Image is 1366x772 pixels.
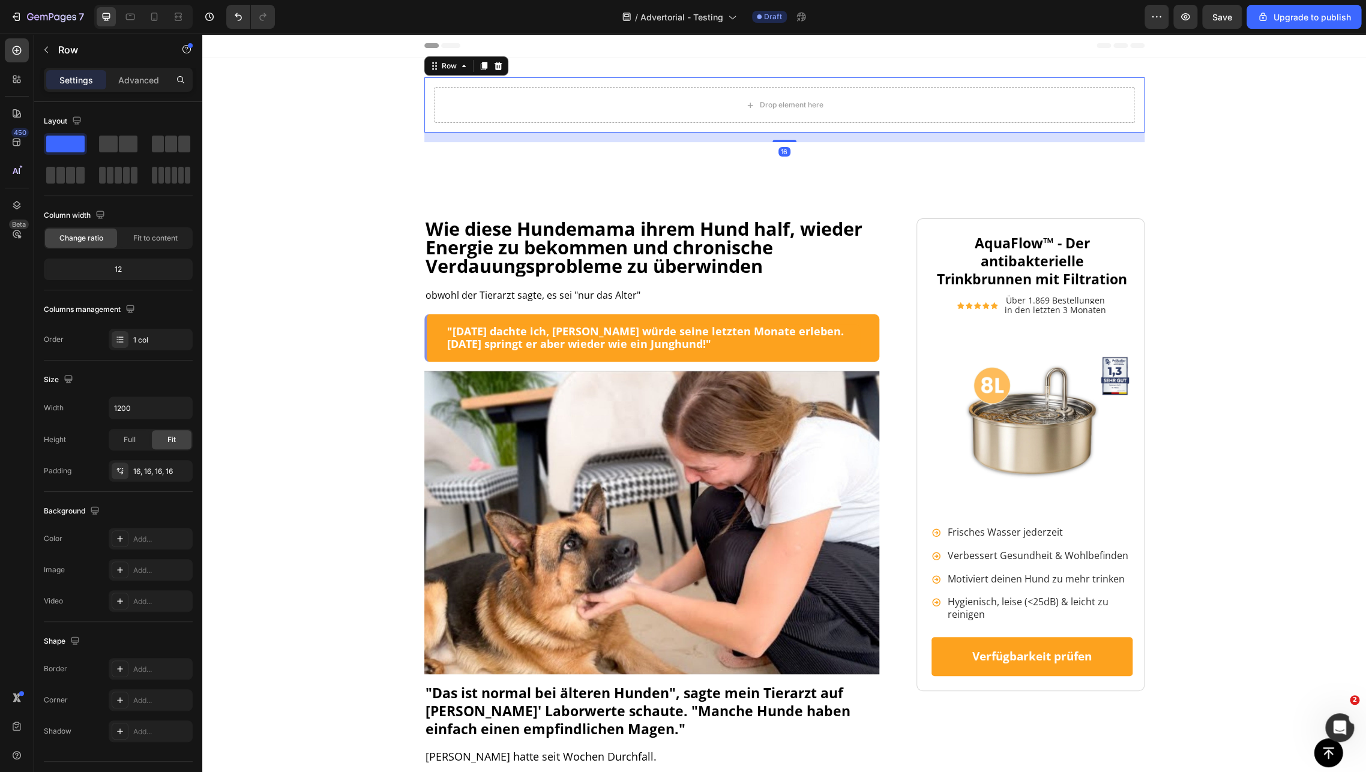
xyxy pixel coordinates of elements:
div: Drop element here [558,67,621,76]
div: 450 [11,128,29,137]
div: Width [44,402,64,413]
span: Hygienisch, leise (<25dB) & leicht zu reinigen [745,561,906,587]
strong: "[DATE] dachte ich, [PERSON_NAME] würde seine letzten Monate erleben. [DATE] springt er aber wied... [245,290,642,318]
img: gempages_572490348656329952-c0f542b6-8722-4b81-be82-d07c2993e26f.jpg [222,337,678,641]
p: Advanced [118,74,159,86]
div: Padding [44,465,71,476]
span: in den letzten 3 Monaten [802,271,903,282]
span: Frisches Wasser jederzeit [745,492,861,505]
div: Border [44,663,67,674]
div: Add... [133,596,190,607]
div: Rich Text Editor. Editing area: main [244,290,658,319]
p: Row [58,43,160,57]
span: obwohl der Tierarzt sagte, es sei "nur das Alter" [223,255,438,268]
button: Save [1202,5,1242,29]
p: Verfügbarkeit prüfen [770,615,889,630]
button: 7 [5,5,89,29]
strong: "Das ist normal bei älteren Hunden", sagte mein Tierarzt auf [PERSON_NAME]' Laborwerte schaute. "... [223,650,648,705]
span: 2 [1350,695,1359,705]
strong: Wie diese Hundemama ihrem Hund half, wieder Energie zu bekommen und chronische Verdauungsprobleme... [223,182,660,245]
div: Add... [133,565,190,576]
span: Save [1212,12,1232,22]
div: Add... [133,664,190,675]
div: Row [237,27,257,38]
span: Fit [167,434,176,445]
div: Color [44,533,62,544]
span: Über 1.869 Bestellungen [803,261,902,272]
img: gempages_572490348656329952-0414ba65-4cc4-42af-822f-44032826b7bd.jpg [729,298,930,476]
span: Change ratio [59,233,103,244]
div: Corner [44,695,68,705]
strong: AquaFlow™ - Der antibakterielle Trinkbrunnen mit Filtration [735,200,925,255]
div: Beta [9,220,29,229]
iframe: Intercom live chat [1325,713,1354,742]
span: Draft [764,11,782,22]
div: 1 col [133,335,190,346]
span: Advertorial - Testing [640,11,723,23]
div: Layout [44,113,84,130]
div: 16 [576,113,588,123]
iframe: To enrich screen reader interactions, please activate Accessibility in Grammarly extension settings [202,34,1366,772]
input: Auto [109,397,192,419]
div: Add... [133,534,190,545]
span: / [635,11,638,23]
span: Motiviert deinen Hund zu mehr trinken [745,539,922,552]
span: Fit to content [133,233,178,244]
div: Size [44,372,76,388]
div: Rich Text Editor. Editing area: main [222,109,942,133]
div: Height [44,434,66,445]
div: Background [44,503,102,519]
div: Shape [44,633,82,650]
div: Add... [133,695,190,706]
div: 16, 16, 16, 16 [133,466,190,477]
p: 7 [79,10,84,24]
div: Upgrade to publish [1257,11,1351,23]
a: Verfügbarkeit prüfen [729,603,930,642]
div: Undo/Redo [226,5,275,29]
div: Column width [44,208,107,224]
div: Columns management [44,302,137,318]
div: Order [44,334,64,345]
div: Shadow [44,726,71,737]
strong: HEALTHY DOG INSIDER [223,103,468,133]
span: Full [124,434,136,445]
div: Video [44,596,63,606]
button: Upgrade to publish [1247,5,1361,29]
div: Image [44,564,65,575]
div: 12 [46,261,190,278]
span: Verbessert Gesundheit & Wohlbefinden [745,515,926,528]
p: Settings [59,74,93,86]
div: Add... [133,726,190,737]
